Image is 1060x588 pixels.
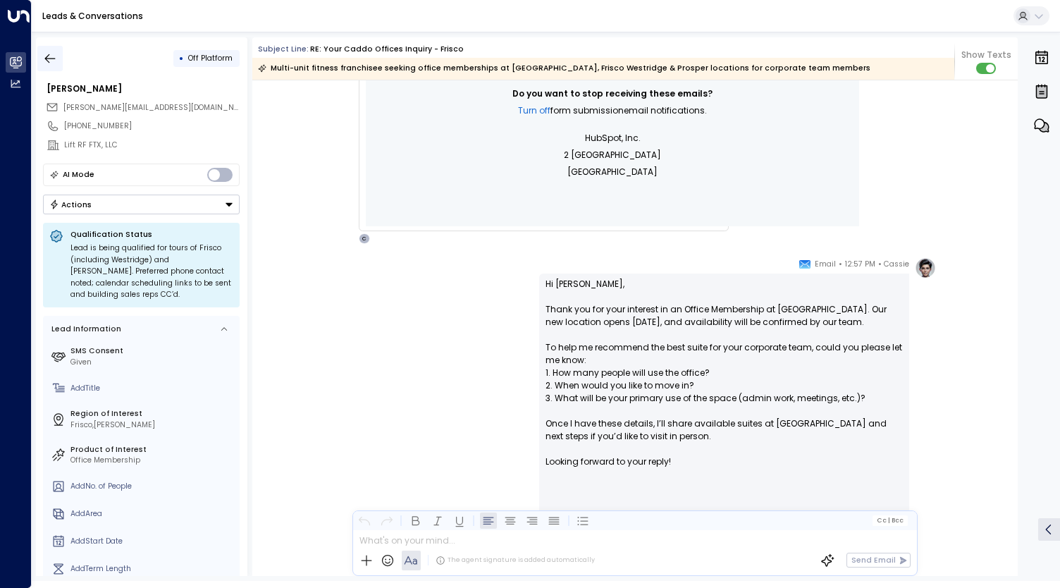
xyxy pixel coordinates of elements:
[378,512,395,529] button: Redo
[64,140,240,151] div: Lift RF FTX, LLC
[436,556,595,565] div: The agent signature is added automatically
[70,383,235,394] div: AddTitle
[63,102,252,113] span: [PERSON_NAME][EMAIL_ADDRESS][DOMAIN_NAME]
[70,345,235,357] label: SMS Consent
[359,233,370,245] div: C
[356,512,373,529] button: Undo
[70,444,235,455] label: Product of Interest
[63,168,94,182] div: AI Mode
[258,44,309,54] span: Subject Line:
[70,408,235,419] label: Region of Interest
[512,85,713,102] span: Do you want to stop receiving these emails?
[878,257,882,271] span: •
[43,195,240,214] div: Button group with a nested menu
[845,257,875,271] span: 12:57 PM
[43,195,240,214] button: Actions
[436,102,789,119] p: email notifications.
[70,419,235,431] div: Frisco,[PERSON_NAME]
[961,49,1011,61] span: Show Texts
[877,517,904,524] span: Cc Bcc
[873,515,908,525] button: Cc|Bcc
[48,324,121,335] div: Lead Information
[63,102,240,114] span: bryan@liftrfftx.com
[70,481,235,492] div: AddNo. of People
[550,102,624,119] span: Form submission
[64,121,240,132] div: [PHONE_NUMBER]
[546,278,903,481] p: Hi [PERSON_NAME], Thank you for your interest in an Office Membership at [GEOGRAPHIC_DATA]. Our n...
[70,357,235,368] div: Given
[70,229,233,240] p: Qualification Status
[436,130,789,180] p: HubSpot, Inc. 2 [GEOGRAPHIC_DATA] [GEOGRAPHIC_DATA]
[815,257,836,271] span: Email
[518,102,550,119] a: Turn off
[42,10,143,22] a: Leads & Conversations
[47,82,240,95] div: [PERSON_NAME]
[70,455,235,466] div: Office Membership
[179,49,184,68] div: •
[188,53,233,63] span: Off Platform
[310,44,464,55] div: RE: Your Caddo Offices Inquiry - Frisco
[70,536,235,547] div: AddStart Date
[70,563,235,575] div: AddTerm Length
[839,257,842,271] span: •
[70,508,235,520] div: AddArea
[258,61,870,75] div: Multi-unit fitness franchisee seeking office memberships at [GEOGRAPHIC_DATA], Frisco Westridge &...
[49,200,92,209] div: Actions
[884,257,909,271] span: Cassie
[887,517,889,524] span: |
[70,243,233,301] div: Lead is being qualified for tours of Frisco (including Westridge) and [PERSON_NAME]. Preferred ph...
[915,257,936,278] img: profile-logo.png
